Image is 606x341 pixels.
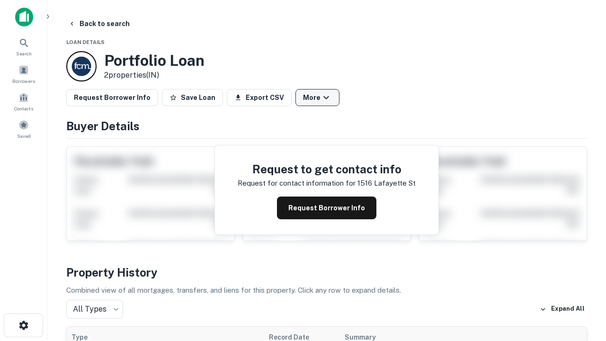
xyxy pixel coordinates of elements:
h4: Property History [66,264,587,281]
p: Combined view of all mortgages, transfers, and liens for this property. Click any row to expand d... [66,285,587,296]
span: Contacts [14,105,33,112]
button: Request Borrower Info [66,89,158,106]
img: capitalize-icon.png [15,8,33,27]
p: 1516 lafayette st [357,178,416,189]
button: More [295,89,339,106]
button: Save Loan [162,89,223,106]
iframe: Chat Widget [559,265,606,311]
a: Contacts [3,89,45,114]
span: Loan Details [66,39,105,45]
button: Back to search [64,15,134,32]
p: 2 properties (IN) [104,70,205,81]
span: Search [16,50,32,57]
a: Saved [3,116,45,142]
button: Request Borrower Info [277,197,376,219]
h3: Portfolio Loan [104,52,205,70]
a: Search [3,34,45,59]
h4: Request to get contact info [238,161,416,178]
h4: Buyer Details [66,117,587,135]
button: Expand All [537,302,587,316]
span: Saved [17,132,31,140]
span: Borrowers [12,77,35,85]
a: Borrowers [3,61,45,87]
div: All Types [66,300,123,319]
button: Export CSV [227,89,292,106]
p: Request for contact information for [238,178,356,189]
